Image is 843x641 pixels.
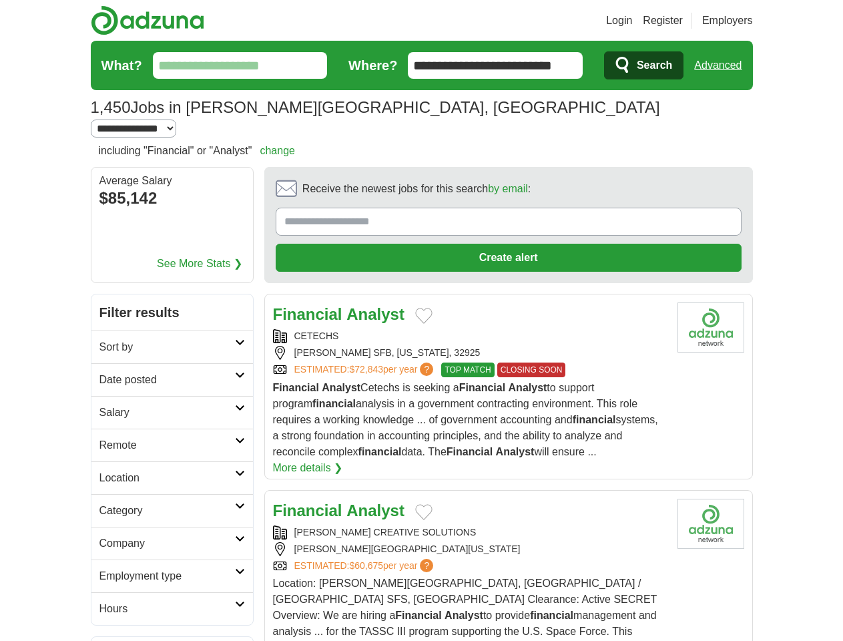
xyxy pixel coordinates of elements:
[496,446,535,457] strong: Analyst
[91,98,660,116] h1: Jobs in [PERSON_NAME][GEOGRAPHIC_DATA], [GEOGRAPHIC_DATA]
[99,536,235,552] h2: Company
[637,52,672,79] span: Search
[99,405,235,421] h2: Salary
[415,308,433,324] button: Add to favorite jobs
[420,559,433,572] span: ?
[91,363,253,396] a: Date posted
[488,183,528,194] a: by email
[273,501,342,519] strong: Financial
[273,346,667,360] div: [PERSON_NAME] SFB, [US_STATE], 32925
[312,398,356,409] strong: financial
[604,51,683,79] button: Search
[497,363,566,377] span: CLOSING SOON
[91,429,253,461] a: Remote
[509,382,547,393] strong: Analyst
[91,294,253,331] h2: Filter results
[99,470,235,486] h2: Location
[99,437,235,453] h2: Remote
[260,145,295,156] a: change
[415,504,433,520] button: Add to favorite jobs
[273,329,667,343] div: CETECHS
[273,542,667,556] div: [PERSON_NAME][GEOGRAPHIC_DATA][US_STATE]
[99,503,235,519] h2: Category
[530,610,573,621] strong: financial
[99,601,235,617] h2: Hours
[99,339,235,355] h2: Sort by
[101,55,142,75] label: What?
[702,13,753,29] a: Employers
[606,13,632,29] a: Login
[157,256,242,272] a: See More Stats ❯
[99,186,245,210] div: $85,142
[99,568,235,584] h2: Employment type
[99,176,245,186] div: Average Salary
[91,461,253,494] a: Location
[273,305,404,323] a: Financial Analyst
[99,143,295,159] h2: including "Financial" or "Analyst"
[677,499,744,549] img: Company logo
[358,446,402,457] strong: financial
[273,501,404,519] a: Financial Analyst
[294,559,437,573] a: ESTIMATED:$60,675per year?
[91,592,253,625] a: Hours
[643,13,683,29] a: Register
[349,364,383,375] span: $72,843
[273,382,658,457] span: Cetechs is seeking a to support program analysis in a government contracting environment. This ro...
[677,302,744,353] img: Company logo
[441,363,494,377] span: TOP MATCH
[447,446,493,457] strong: Financial
[276,244,742,272] button: Create alert
[91,527,253,560] a: Company
[91,5,204,35] img: Adzuna logo
[91,560,253,592] a: Employment type
[346,305,404,323] strong: Analyst
[273,382,319,393] strong: Financial
[395,610,441,621] strong: Financial
[573,414,616,425] strong: financial
[445,610,483,621] strong: Analyst
[694,52,742,79] a: Advanced
[273,305,342,323] strong: Financial
[91,494,253,527] a: Category
[420,363,433,376] span: ?
[346,501,404,519] strong: Analyst
[91,331,253,363] a: Sort by
[322,382,360,393] strong: Analyst
[99,372,235,388] h2: Date posted
[302,181,531,197] span: Receive the newest jobs for this search :
[349,560,383,571] span: $60,675
[459,382,505,393] strong: Financial
[91,95,131,120] span: 1,450
[294,363,437,377] a: ESTIMATED:$72,843per year?
[273,525,667,540] div: [PERSON_NAME] CREATIVE SOLUTIONS
[348,55,397,75] label: Where?
[91,396,253,429] a: Salary
[273,460,343,476] a: More details ❯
